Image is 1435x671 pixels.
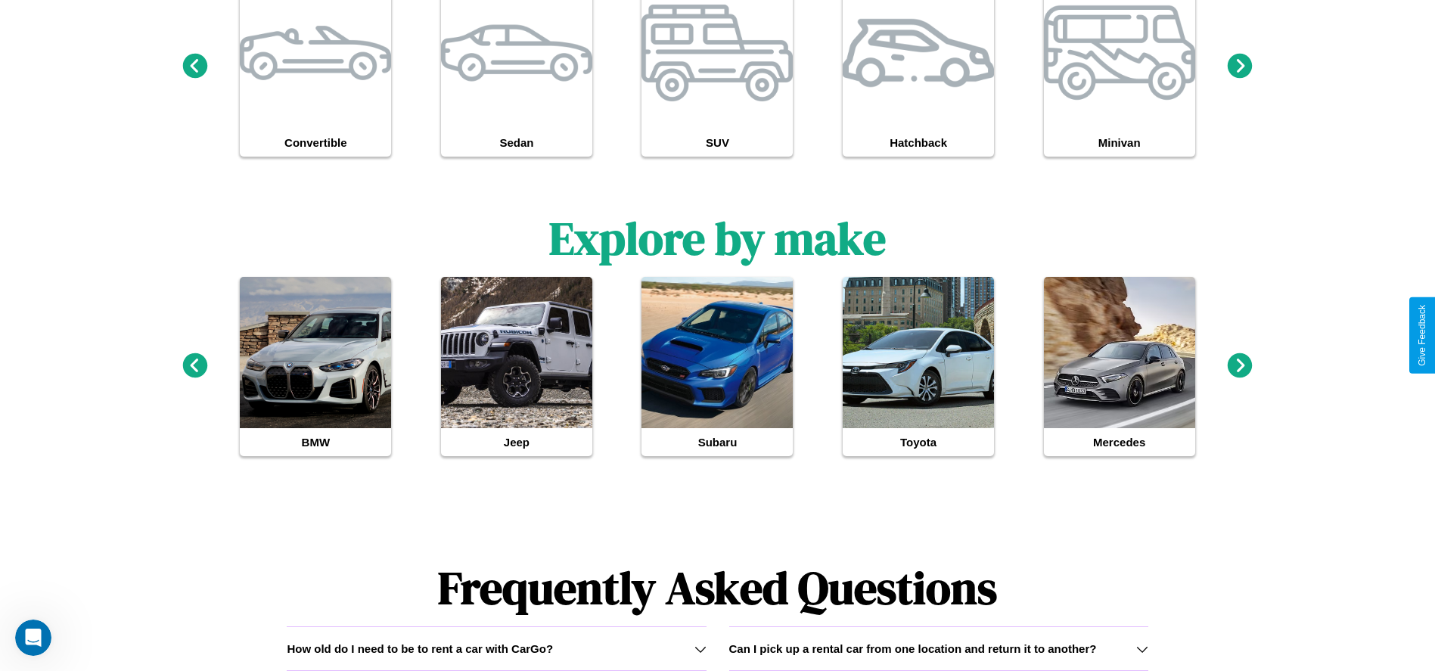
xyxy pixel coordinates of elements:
[441,129,592,157] h4: Sedan
[641,129,793,157] h4: SUV
[729,642,1097,655] h3: Can I pick up a rental car from one location and return it to another?
[15,620,51,656] iframe: Intercom live chat
[287,549,1148,626] h1: Frequently Asked Questions
[1044,428,1195,456] h4: Mercedes
[549,207,886,269] h1: Explore by make
[843,129,994,157] h4: Hatchback
[240,428,391,456] h4: BMW
[240,129,391,157] h4: Convertible
[287,642,553,655] h3: How old do I need to be to rent a car with CarGo?
[641,428,793,456] h4: Subaru
[1044,129,1195,157] h4: Minivan
[843,428,994,456] h4: Toyota
[1417,305,1427,366] div: Give Feedback
[441,428,592,456] h4: Jeep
